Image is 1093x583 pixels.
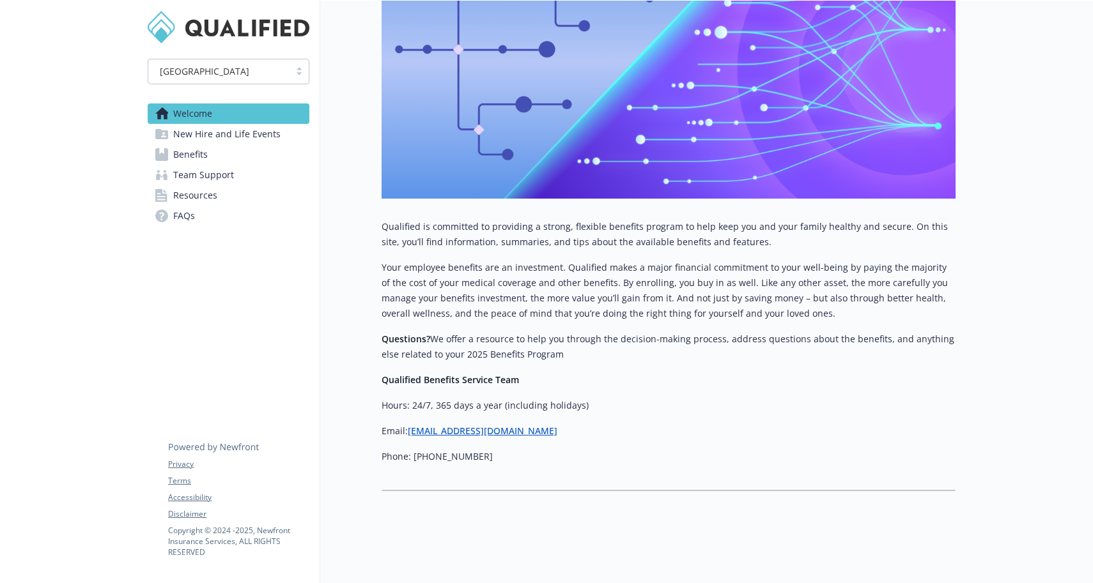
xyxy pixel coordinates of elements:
[382,423,956,439] p: Email:
[173,144,208,165] span: Benefits
[148,144,309,165] a: Benefits
[382,219,956,250] p: Qualified is committed to providing a strong, flexible benefits program to help keep you and your...
[382,333,430,345] strong: Questions?
[382,331,956,362] p: We offer a resource to help you through the decision-making process, address questions about the ...
[408,425,557,437] a: [EMAIL_ADDRESS][DOMAIN_NAME]
[168,525,309,557] p: Copyright © 2024 - 2025 , Newfront Insurance Services, ALL RIGHTS RESERVED
[173,103,212,124] span: Welcome
[382,449,956,464] p: Phone: [PHONE_NUMBER]
[168,458,309,470] a: Privacy
[168,508,309,520] a: Disclaimer
[148,206,309,226] a: FAQs
[148,165,309,185] a: Team Support
[173,124,281,144] span: New Hire and Life Events
[160,64,249,78] span: [GEOGRAPHIC_DATA]
[168,492,309,503] a: Accessibility
[382,398,956,413] p: Hours: 24/7, 365 days a year (including holidays)​
[148,124,309,144] a: New Hire and Life Events
[382,374,519,386] strong: Qualified Benefits Service Team
[173,165,234,185] span: Team Support
[168,475,309,487] a: Terms
[382,260,956,321] p: Your employee benefits are an investment. Qualified makes a major financial commitment to your we...
[148,185,309,206] a: Resources
[173,185,217,206] span: Resources
[148,103,309,124] a: Welcome
[155,64,283,78] span: [GEOGRAPHIC_DATA]
[173,206,195,226] span: FAQs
